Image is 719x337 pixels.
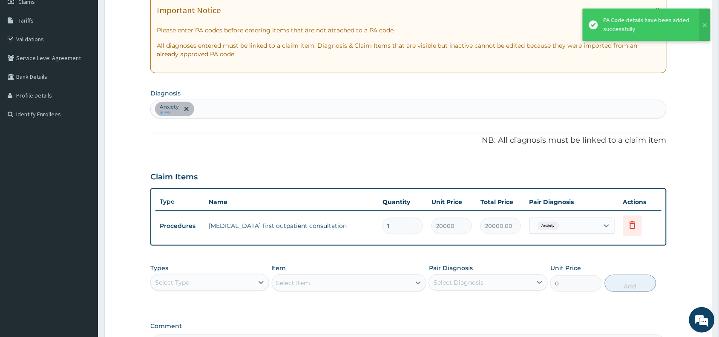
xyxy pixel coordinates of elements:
[150,323,667,330] label: Comment
[434,278,483,287] div: Select Diagnosis
[44,48,143,59] div: Chat with us now
[538,222,559,230] span: Anxiety
[619,193,661,210] th: Actions
[604,16,691,34] div: PA Code details have been added successfully
[429,264,473,272] label: Pair Diagnosis
[160,110,179,115] small: query
[140,4,160,25] div: Minimize live chat window
[18,17,34,24] span: Tariffs
[204,217,378,234] td: [MEDICAL_DATA] first outpatient consultation
[605,275,656,292] button: Add
[272,264,286,272] label: Item
[150,135,667,146] p: NB: All diagnosis must be linked to a claim item
[160,104,179,110] p: Anxiety
[155,218,204,234] td: Procedures
[150,265,168,272] label: Types
[150,89,181,98] label: Diagnosis
[155,194,204,210] th: Type
[157,26,660,35] p: Please enter PA codes before entering items that are not attached to a PA code
[157,6,221,15] h1: Important Notice
[525,193,619,210] th: Pair Diagnosis
[150,173,198,182] h3: Claim Items
[4,233,162,262] textarea: Type your message and hit 'Enter'
[550,264,581,272] label: Unit Price
[427,193,476,210] th: Unit Price
[183,105,190,113] span: remove selection option
[476,193,525,210] th: Total Price
[378,193,427,210] th: Quantity
[204,193,378,210] th: Name
[49,107,118,193] span: We're online!
[16,43,35,64] img: d_794563401_company_1708531726252_794563401
[155,278,189,287] div: Select Type
[157,41,660,58] p: All diagnoses entered must be linked to a claim item. Diagnosis & Claim Items that are visible bu...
